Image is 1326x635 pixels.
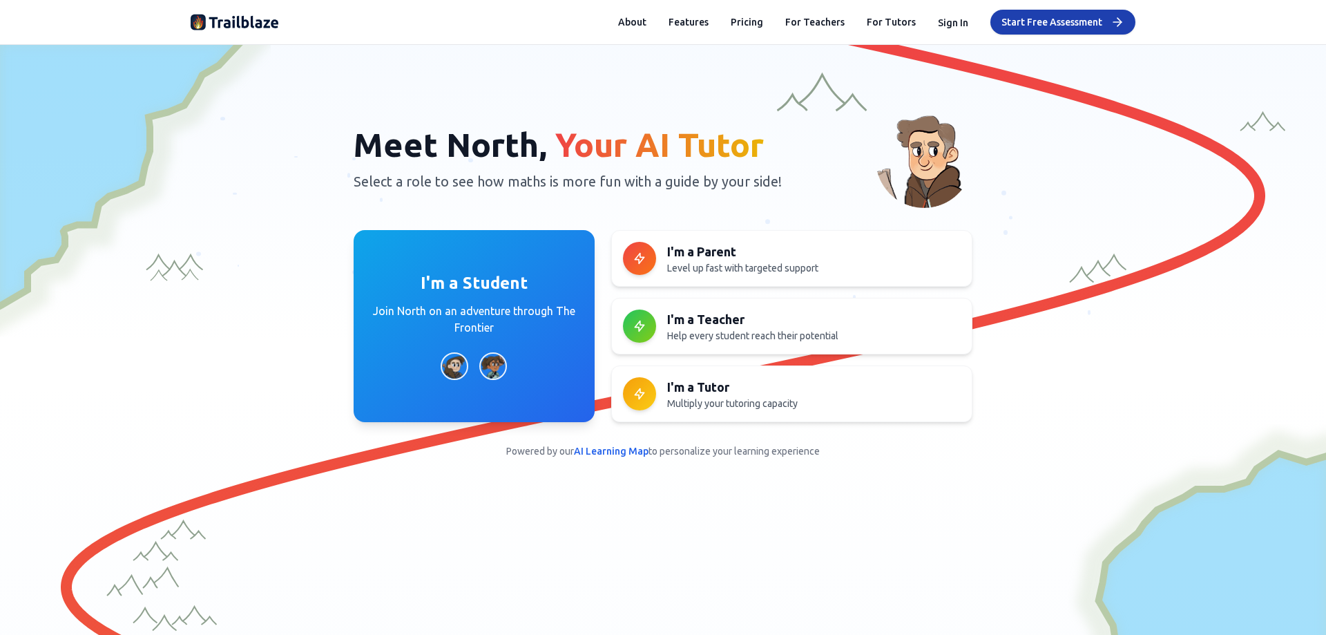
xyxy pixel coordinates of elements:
[191,444,1135,458] p: Powered by our to personalize your learning experience
[611,230,972,287] button: I'm a ParentLevel up fast with targeted support
[354,230,595,422] button: I'm a StudentJoin North on an adventure through The FrontierBoy CharacterGirl Character
[354,172,818,191] p: Select a role to see how maths is more fun with a guide by your side!
[370,303,578,336] p: Join North on an adventure through The Frontier
[574,446,648,457] span: AI Learning Map
[618,15,646,29] button: About
[421,272,528,294] h3: I'm a Student
[867,15,916,29] a: For Tutors
[611,366,972,422] button: I'm a TutorMultiply your tutoring capacity
[479,352,507,380] img: Girl Character
[667,261,961,275] p: Level up fast with targeted support
[191,11,279,33] img: Trailblaze
[938,16,968,30] button: Sign In
[611,298,972,354] button: I'm a TeacherHelp every student reach their potential
[667,310,961,329] h3: I'm a Teacher
[354,126,547,163] span: Meet North,
[990,10,1135,35] button: Start Free Assessment
[669,15,709,29] button: Features
[555,126,764,163] span: Your AI Tutor
[785,15,845,29] a: For Teachers
[667,329,961,343] p: Help every student reach their potential
[667,377,961,397] h3: I'm a Tutor
[441,352,468,380] img: Boy Character
[667,242,961,261] h3: I'm a Parent
[731,15,763,29] button: Pricing
[876,111,972,208] img: North - AI Tutor
[667,397,961,410] p: Multiply your tutoring capacity
[938,14,968,30] button: Sign In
